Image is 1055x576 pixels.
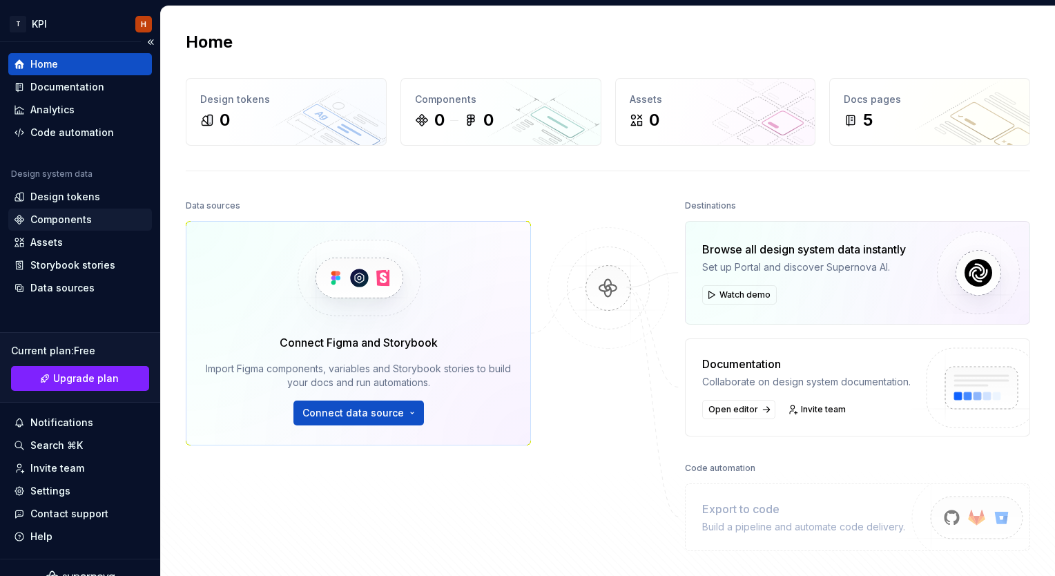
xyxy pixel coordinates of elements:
[302,406,404,420] span: Connect data source
[863,109,873,131] div: 5
[685,196,736,215] div: Destinations
[844,93,1016,106] div: Docs pages
[8,526,152,548] button: Help
[8,76,152,98] a: Documentation
[702,501,905,517] div: Export to code
[186,78,387,146] a: Design tokens0
[685,459,755,478] div: Code automation
[200,93,372,106] div: Design tokens
[8,254,152,276] a: Storybook stories
[30,80,104,94] div: Documentation
[434,109,445,131] div: 0
[30,103,75,117] div: Analytics
[8,503,152,525] button: Contact support
[220,109,230,131] div: 0
[801,404,846,415] span: Invite team
[702,375,911,389] div: Collaborate on design system documentation.
[30,236,63,249] div: Assets
[293,401,424,425] button: Connect data source
[784,400,852,419] a: Invite team
[30,213,92,227] div: Components
[30,416,93,430] div: Notifications
[702,400,775,419] a: Open editor
[280,334,438,351] div: Connect Figma and Storybook
[30,190,100,204] div: Design tokens
[30,461,84,475] div: Invite team
[8,277,152,299] a: Data sources
[702,520,905,534] div: Build a pipeline and automate code delivery.
[11,366,149,391] a: Upgrade plan
[10,16,26,32] div: T
[11,344,149,358] div: Current plan : Free
[8,457,152,479] a: Invite team
[11,169,93,180] div: Design system data
[141,19,146,30] div: H
[141,32,160,52] button: Collapse sidebar
[3,9,157,39] button: TKPIH
[30,258,115,272] div: Storybook stories
[708,404,758,415] span: Open editor
[719,289,771,300] span: Watch demo
[186,31,233,53] h2: Home
[8,53,152,75] a: Home
[32,17,47,31] div: KPI
[30,530,52,544] div: Help
[483,109,494,131] div: 0
[30,484,70,498] div: Settings
[30,57,58,71] div: Home
[702,260,906,274] div: Set up Portal and discover Supernova AI.
[30,126,114,140] div: Code automation
[30,507,108,521] div: Contact support
[649,109,659,131] div: 0
[702,285,777,305] button: Watch demo
[8,412,152,434] button: Notifications
[206,362,511,390] div: Import Figma components, variables and Storybook stories to build your docs and run automations.
[8,122,152,144] a: Code automation
[8,209,152,231] a: Components
[702,241,906,258] div: Browse all design system data instantly
[415,93,587,106] div: Components
[8,480,152,502] a: Settings
[8,186,152,208] a: Design tokens
[30,439,83,452] div: Search ⌘K
[8,231,152,253] a: Assets
[615,78,816,146] a: Assets0
[186,196,240,215] div: Data sources
[400,78,601,146] a: Components00
[8,99,152,121] a: Analytics
[8,434,152,457] button: Search ⌘K
[53,372,119,385] span: Upgrade plan
[829,78,1030,146] a: Docs pages5
[630,93,802,106] div: Assets
[30,281,95,295] div: Data sources
[702,356,911,372] div: Documentation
